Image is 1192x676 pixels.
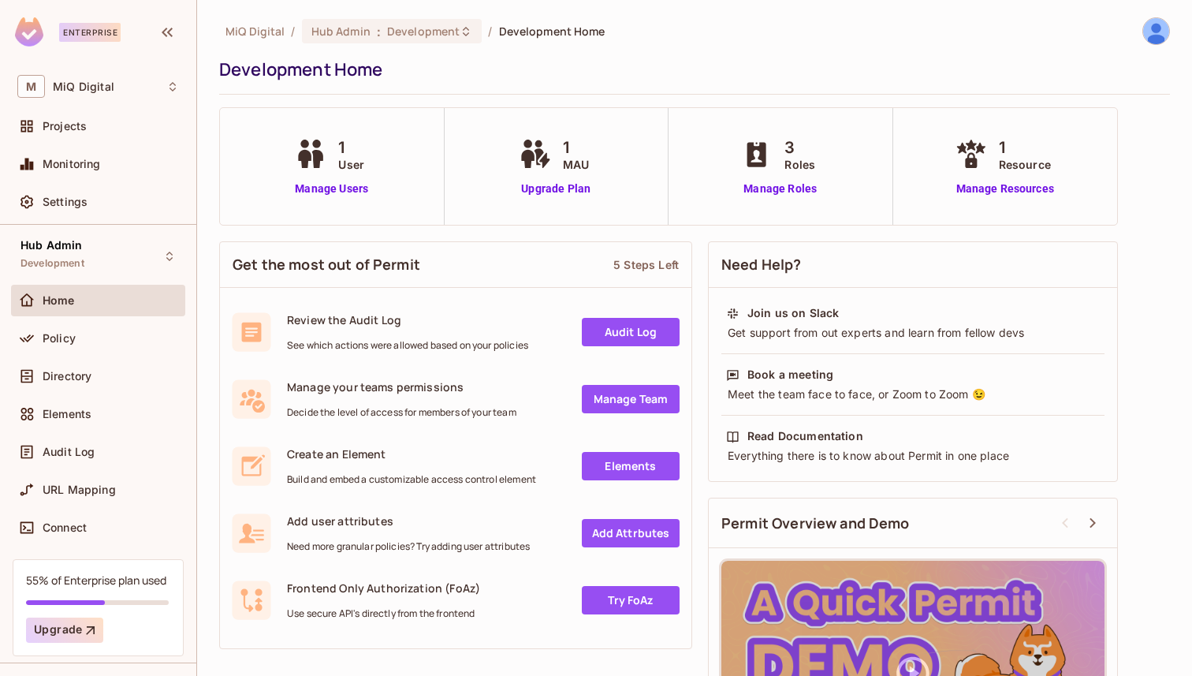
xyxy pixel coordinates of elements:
[43,294,75,307] span: Home
[747,428,863,444] div: Read Documentation
[287,514,530,528] span: Add user attributes
[999,136,1051,159] span: 1
[726,448,1100,464] div: Everything there is to know about Permit in one place
[26,573,166,588] div: 55% of Enterprise plan used
[338,136,364,159] span: 1
[219,58,1162,81] div: Development Home
[582,519,680,547] a: Add Attrbutes
[53,80,114,93] span: Workspace: MiQ Digital
[999,156,1051,173] span: Resource
[17,75,45,98] span: M
[20,239,82,252] span: Hub Admin
[43,332,76,345] span: Policy
[563,156,589,173] span: MAU
[338,156,364,173] span: User
[287,540,530,553] span: Need more granular policies? Try adding user attributes
[287,607,480,620] span: Use secure API's directly from the frontend
[747,305,839,321] div: Join us on Slack
[311,24,371,39] span: Hub Admin
[291,181,372,197] a: Manage Users
[287,312,528,327] span: Review the Audit Log
[287,339,528,352] span: See which actions were allowed based on your policies
[582,586,680,614] a: Try FoAz
[43,484,116,496] span: URL Mapping
[287,379,516,394] span: Manage your teams permissions
[287,473,536,486] span: Build and embed a customizable access control element
[43,521,87,534] span: Connect
[387,24,460,39] span: Development
[488,24,492,39] li: /
[784,156,815,173] span: Roles
[747,367,833,383] div: Book a meeting
[952,181,1059,197] a: Manage Resources
[43,158,101,170] span: Monitoring
[26,618,103,643] button: Upgrade
[721,514,910,533] span: Permit Overview and Demo
[737,181,823,197] a: Manage Roles
[721,255,802,275] span: Need Help?
[582,385,680,413] a: Manage Team
[613,257,679,272] div: 5 Steps Left
[43,370,91,383] span: Directory
[287,581,480,596] span: Frontend Only Authorization (FoAz)
[726,325,1100,341] div: Get support from out experts and learn from fellow devs
[516,181,597,197] a: Upgrade Plan
[376,25,382,38] span: :
[233,255,420,275] span: Get the most out of Permit
[43,408,91,420] span: Elements
[287,446,536,461] span: Create an Element
[499,24,605,39] span: Development Home
[287,406,516,419] span: Decide the level of access for members of your team
[726,387,1100,402] div: Meet the team face to face, or Zoom to Zoom 😉
[582,318,680,346] a: Audit Log
[43,196,88,208] span: Settings
[59,23,121,42] div: Enterprise
[20,257,84,270] span: Development
[43,120,87,133] span: Projects
[15,17,43,47] img: SReyMgAAAABJRU5ErkJggg==
[225,24,285,39] span: the active workspace
[784,136,815,159] span: 3
[563,136,589,159] span: 1
[43,446,95,458] span: Audit Log
[1143,18,1169,44] img: Ipuvi Mishra
[582,452,680,480] a: Elements
[291,24,295,39] li: /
